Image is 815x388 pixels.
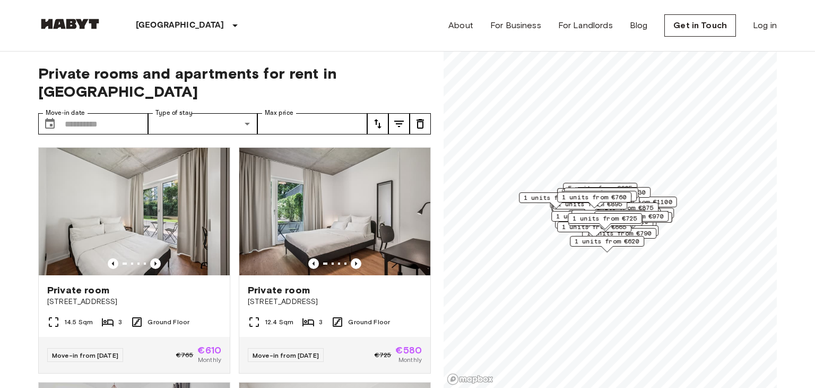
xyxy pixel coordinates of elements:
[576,187,651,204] div: Map marker
[568,183,632,193] span: 5 units from €605
[38,19,102,29] img: Habyt
[557,192,631,208] div: Map marker
[568,213,642,230] div: Map marker
[39,113,60,134] button: Choose date
[155,108,193,117] label: Type of stay
[630,19,648,32] a: Blog
[575,237,639,246] span: 1 units from €620
[594,212,672,229] div: Map marker
[248,284,310,297] span: Private room
[524,193,588,203] span: 1 units from €605
[348,317,390,327] span: Ground Floor
[375,350,392,360] span: €725
[448,19,473,32] a: About
[265,317,293,327] span: 12.4 Sqm
[38,147,230,374] a: Marketing picture of unit DE-01-259-004-01QPrevious imagePrevious imagePrivate room[STREET_ADDRES...
[148,317,189,327] span: Ground Floor
[176,350,194,360] span: €765
[239,147,431,374] a: Marketing picture of unit DE-01-259-004-03QPrevious imagePrevious imagePrivate room[STREET_ADDRES...
[753,19,777,32] a: Log in
[351,258,361,269] button: Previous image
[557,188,631,205] div: Map marker
[571,210,646,226] div: Map marker
[47,284,109,297] span: Private room
[239,148,430,275] img: Marketing picture of unit DE-01-259-004-03Q
[64,317,93,327] span: 14.5 Sqm
[108,258,118,269] button: Previous image
[398,355,422,365] span: Monthly
[664,14,736,37] a: Get in Touch
[594,211,669,227] div: Map marker
[197,345,221,355] span: €610
[150,258,161,269] button: Previous image
[563,183,637,199] div: Map marker
[395,345,422,355] span: €580
[551,211,626,227] div: Map marker
[47,297,221,307] span: [STREET_ADDRESS]
[46,108,85,117] label: Move-in date
[308,258,319,269] button: Previous image
[447,373,493,385] a: Mapbox logo
[562,191,637,207] div: Map marker
[118,317,122,327] span: 3
[573,214,637,223] span: 1 units from €725
[519,192,593,209] div: Map marker
[556,212,621,221] span: 1 units from €905
[567,191,632,201] span: 1 units from €620
[52,351,118,359] span: Move-in from [DATE]
[39,148,230,275] img: Marketing picture of unit DE-01-259-004-01Q
[248,297,422,307] span: [STREET_ADDRESS]
[589,203,654,213] span: 1 units from €875
[604,197,672,207] span: 1 units from €1100
[367,113,388,134] button: tune
[253,351,319,359] span: Move-in from [DATE]
[319,317,323,327] span: 3
[569,188,634,198] span: 1 units from €780
[557,222,631,238] div: Map marker
[558,19,613,32] a: For Landlords
[265,108,293,117] label: Max price
[562,192,627,202] span: 1 units from €760
[490,19,541,32] a: For Business
[198,355,221,365] span: Monthly
[552,201,627,218] div: Map marker
[576,210,641,220] span: 1 units from €875
[599,212,664,221] span: 1 units from €970
[410,113,431,134] button: tune
[38,64,431,100] span: Private rooms and apartments for rent in [GEOGRAPHIC_DATA]
[562,189,636,205] div: Map marker
[570,236,644,252] div: Map marker
[587,229,652,238] span: 1 units from €790
[564,188,638,204] div: Map marker
[581,188,646,197] span: 1 units from €730
[388,113,410,134] button: tune
[136,19,224,32] p: [GEOGRAPHIC_DATA]
[599,197,677,213] div: Map marker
